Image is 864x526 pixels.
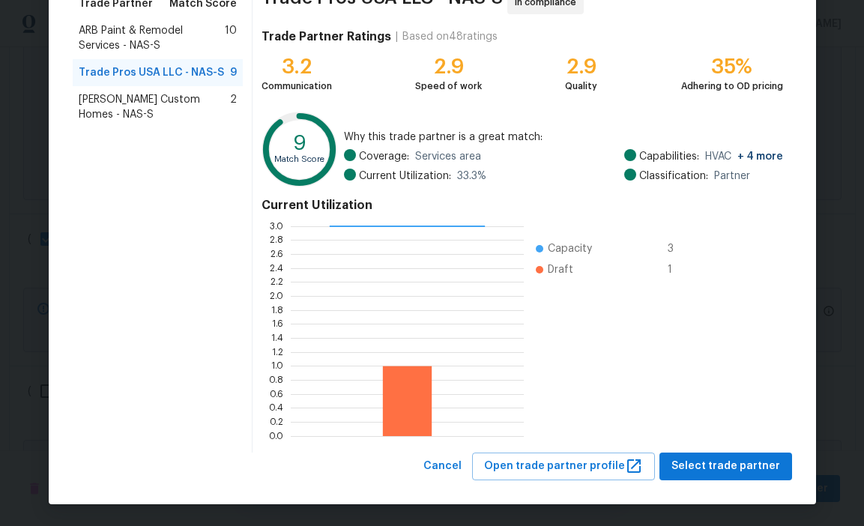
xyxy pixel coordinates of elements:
[484,457,643,476] span: Open trade partner profile
[262,59,332,74] div: 3.2
[271,333,283,342] text: 1.4
[391,29,402,44] div: |
[271,306,283,315] text: 1.8
[269,403,283,412] text: 0.4
[262,29,391,44] h4: Trade Partner Ratings
[402,29,498,44] div: Based on 48 ratings
[671,457,780,476] span: Select trade partner
[230,92,237,122] span: 2
[262,198,782,213] h4: Current Utilization
[705,149,783,164] span: HVAC
[359,169,451,184] span: Current Utilization:
[714,169,750,184] span: Partner
[79,65,224,80] span: Trade Pros USA LLC - NAS-S
[659,453,792,480] button: Select trade partner
[269,375,283,384] text: 0.8
[262,79,332,94] div: Communication
[270,235,283,244] text: 2.8
[79,92,231,122] span: [PERSON_NAME] Custom Homes - NAS-S
[79,23,226,53] span: ARB Paint & Remodel Services - NAS-S
[270,291,283,300] text: 2.0
[271,277,283,286] text: 2.2
[423,457,462,476] span: Cancel
[737,151,783,162] span: + 4 more
[548,241,592,256] span: Capacity
[272,348,283,357] text: 1.2
[457,169,486,184] span: 33.3 %
[271,361,283,370] text: 1.0
[415,59,482,74] div: 2.9
[270,417,283,426] text: 0.2
[269,432,283,441] text: 0.0
[565,59,597,74] div: 2.9
[275,155,325,163] text: Match Score
[472,453,655,480] button: Open trade partner profile
[668,241,692,256] span: 3
[293,133,306,154] text: 9
[639,169,708,184] span: Classification:
[639,149,699,164] span: Capabilities:
[417,453,468,480] button: Cancel
[225,23,237,53] span: 10
[565,79,597,94] div: Quality
[668,262,692,277] span: 1
[548,262,573,277] span: Draft
[230,65,237,80] span: 9
[681,79,783,94] div: Adhering to OD pricing
[270,264,283,273] text: 2.4
[272,319,283,328] text: 1.6
[271,250,283,259] text: 2.6
[681,59,783,74] div: 35%
[344,130,783,145] span: Why this trade partner is a great match:
[359,149,409,164] span: Coverage:
[270,222,283,231] text: 3.0
[415,79,482,94] div: Speed of work
[415,149,481,164] span: Services area
[270,390,283,399] text: 0.6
